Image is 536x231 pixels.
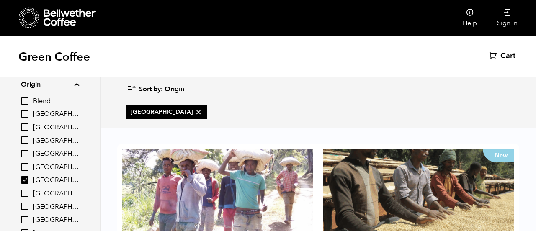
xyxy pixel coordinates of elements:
span: [GEOGRAPHIC_DATA] [33,163,79,172]
summary: Origin [21,80,79,90]
input: [GEOGRAPHIC_DATA] [21,136,28,144]
button: Sort by: Origin [126,80,184,99]
input: [GEOGRAPHIC_DATA] [21,190,28,197]
input: [GEOGRAPHIC_DATA] [21,110,28,118]
span: [GEOGRAPHIC_DATA] [33,110,79,119]
span: Blend [33,97,79,106]
input: [GEOGRAPHIC_DATA] [21,203,28,210]
h1: Green Coffee [18,49,90,64]
span: [GEOGRAPHIC_DATA] [33,203,79,212]
input: [GEOGRAPHIC_DATA] [21,163,28,171]
span: Cart [500,51,515,61]
input: [GEOGRAPHIC_DATA] [21,216,28,223]
a: New [323,149,514,231]
span: [GEOGRAPHIC_DATA] [33,189,79,198]
span: [GEOGRAPHIC_DATA] [33,176,79,185]
span: [GEOGRAPHIC_DATA] [33,149,79,159]
input: Blend [21,97,28,105]
a: Cart [489,51,518,61]
span: [GEOGRAPHIC_DATA] [33,123,79,132]
span: Sort by: Origin [139,85,184,94]
span: [GEOGRAPHIC_DATA] [131,108,203,116]
p: New [483,149,514,162]
input: [GEOGRAPHIC_DATA] [21,176,28,184]
input: [GEOGRAPHIC_DATA] [21,150,28,157]
span: [GEOGRAPHIC_DATA] [33,216,79,225]
span: [GEOGRAPHIC_DATA] [33,136,79,146]
input: [GEOGRAPHIC_DATA] [21,123,28,131]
